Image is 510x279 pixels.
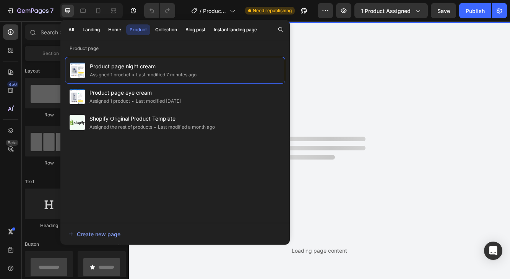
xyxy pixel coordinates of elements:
button: Blog post [182,24,209,35]
button: 7 [3,3,57,18]
button: Landing [79,24,103,35]
div: Loading page content [292,247,347,255]
span: Product page night cream [203,7,227,15]
div: Undo/Redo [144,3,175,18]
div: Beta [6,140,18,146]
button: Publish [459,3,491,18]
span: • [132,98,134,104]
p: Product page [60,45,290,52]
span: Text [25,178,34,185]
div: Assigned 1 product [89,97,130,105]
button: 1 product assigned [354,3,428,18]
span: Product page eye cream [89,88,181,97]
div: Assigned the rest of products [89,123,152,131]
div: Product [130,26,147,33]
div: Heading [25,222,73,229]
div: Home [108,26,121,33]
div: Blog post [185,26,205,33]
span: Save [437,8,450,14]
div: Last modified [DATE] [130,97,181,105]
button: Save [431,3,456,18]
span: Product page night cream [90,62,197,71]
div: Open Intercom Messenger [484,242,502,260]
button: Home [105,24,125,35]
div: Collection [155,26,177,33]
div: Publish [466,7,485,15]
span: 1 product assigned [361,7,411,15]
div: Last modified 7 minutes ago [130,71,197,79]
button: Instant landing page [210,24,260,35]
button: Collection [152,24,180,35]
span: / [200,7,201,15]
span: • [154,124,156,130]
div: Row [25,111,73,118]
div: Landing [83,26,100,33]
div: 450 [7,81,18,87]
div: Last modified a month ago [152,123,215,131]
span: • [132,72,135,77]
p: 7 [50,6,54,15]
div: All [68,26,74,33]
span: Layout [25,68,40,74]
div: Row [25,160,73,166]
span: Button [25,241,39,248]
button: Product [126,24,150,35]
span: Need republishing [253,7,292,14]
span: Section [42,50,59,57]
span: Shopify Original Product Template [89,114,215,123]
div: Assigned 1 product [90,71,130,79]
div: Instant landing page [214,26,257,33]
div: Create new page [68,230,120,238]
button: Create new page [68,226,282,242]
button: All [65,24,78,35]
